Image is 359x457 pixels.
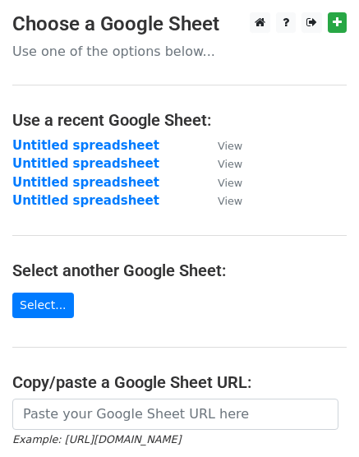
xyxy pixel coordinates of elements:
a: Select... [12,293,74,318]
a: Untitled spreadsheet [12,138,159,153]
small: View [218,158,242,170]
p: Use one of the options below... [12,43,347,60]
small: View [218,177,242,189]
small: View [218,195,242,207]
input: Paste your Google Sheet URL here [12,399,338,430]
a: View [201,175,242,190]
small: Example: [URL][DOMAIN_NAME] [12,433,181,445]
a: Untitled spreadsheet [12,193,159,208]
h3: Choose a Google Sheet [12,12,347,36]
a: View [201,156,242,171]
a: View [201,193,242,208]
h4: Copy/paste a Google Sheet URL: [12,372,347,392]
a: View [201,138,242,153]
a: Untitled spreadsheet [12,156,159,171]
small: View [218,140,242,152]
h4: Use a recent Google Sheet: [12,110,347,130]
h4: Select another Google Sheet: [12,261,347,280]
a: Untitled spreadsheet [12,175,159,190]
